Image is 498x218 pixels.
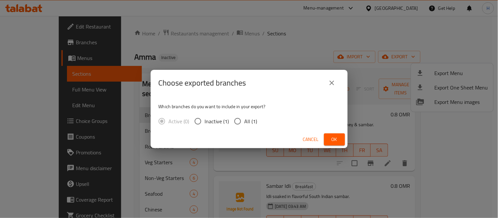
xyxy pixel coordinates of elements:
[205,117,229,125] span: Inactive (1)
[324,75,340,91] button: close
[159,103,340,110] p: Which branches do you want to include in your export?
[245,117,257,125] span: All (1)
[303,135,319,144] span: Cancel
[324,133,345,146] button: Ok
[300,133,321,146] button: Cancel
[169,117,189,125] span: Active (0)
[329,135,340,144] span: Ok
[159,78,246,88] h2: Choose exported branches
